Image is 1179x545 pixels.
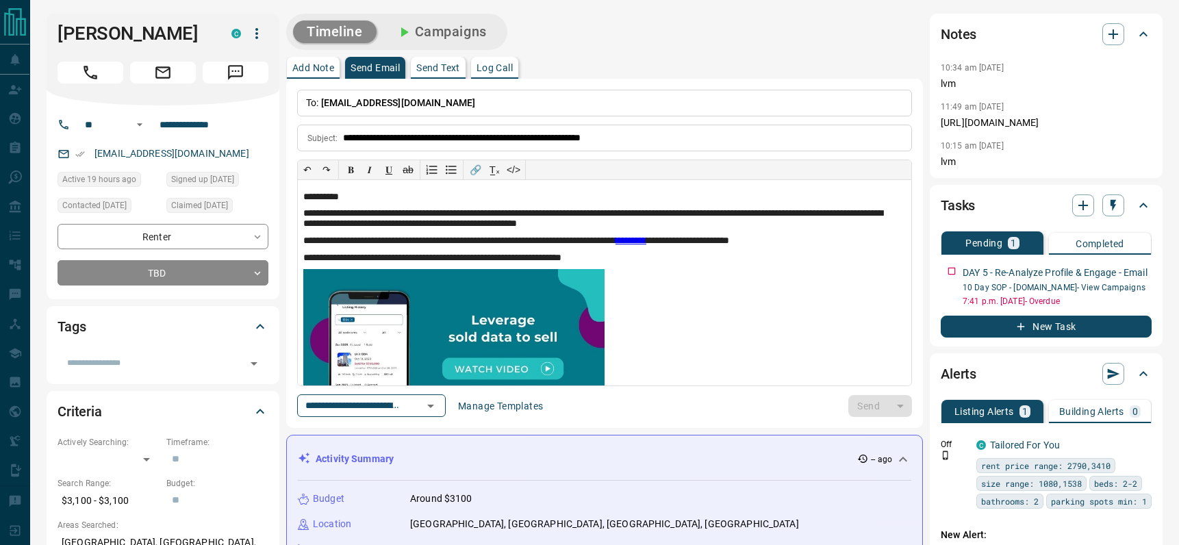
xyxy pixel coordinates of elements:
span: Message [203,62,268,84]
p: Listing Alerts [954,407,1014,416]
button: Open [244,354,264,373]
button: New Task [941,316,1152,338]
span: size range: 1080,1538 [981,477,1082,490]
button: Open [421,396,440,416]
p: 0 [1132,407,1138,416]
div: split button [848,395,912,417]
span: beds: 2-2 [1094,477,1137,490]
button: Timeline [293,21,377,43]
span: Active 19 hours ago [62,173,136,186]
p: lvm [941,77,1152,91]
p: DAY 5 - Re-Analyze Profile & Engage - Email [963,266,1148,280]
span: Call [58,62,123,84]
p: Location [313,517,351,531]
button: ↷ [317,160,336,179]
span: 𝐔 [385,164,392,175]
p: Pending [965,238,1002,248]
div: Criteria [58,395,268,428]
p: Send Email [351,63,400,73]
p: Budget [313,492,344,506]
button: Open [131,116,148,133]
p: lvm [941,155,1152,169]
div: Fri Aug 15 2025 [58,198,160,217]
div: TBD [58,260,268,286]
div: Tasks [941,189,1152,222]
p: 1 [1022,407,1028,416]
div: Notes [941,18,1152,51]
svg: Push Notification Only [941,451,950,460]
button: </> [504,160,523,179]
div: Alerts [941,357,1152,390]
p: Add Note [292,63,334,73]
span: rent price range: 2790,3410 [981,459,1111,472]
h2: Criteria [58,401,102,422]
button: ↶ [298,160,317,179]
button: Numbered list [422,160,442,179]
p: [URL][DOMAIN_NAME] [941,116,1152,130]
p: Budget: [166,477,268,490]
h1: [PERSON_NAME] [58,23,211,45]
p: 7:41 p.m. [DATE] - Overdue [963,295,1152,307]
p: Around $3100 [410,492,472,506]
p: $3,100 - $3,100 [58,490,160,512]
p: 1 [1011,238,1016,248]
p: Completed [1076,239,1124,249]
button: 𝐁 [341,160,360,179]
h2: Alerts [941,363,976,385]
svg: Email Verified [75,149,85,159]
p: [GEOGRAPHIC_DATA], [GEOGRAPHIC_DATA], [GEOGRAPHIC_DATA], [GEOGRAPHIC_DATA] [410,517,799,531]
div: Wed Jul 30 2025 [166,198,268,217]
button: Manage Templates [450,395,551,417]
p: Areas Searched: [58,519,268,531]
button: Bullet list [442,160,461,179]
button: ab [398,160,418,179]
s: ab [403,164,414,175]
span: Email [130,62,196,84]
p: Subject: [307,132,338,144]
p: 11:49 am [DATE] [941,102,1004,112]
button: Campaigns [382,21,500,43]
div: Activity Summary-- ago [298,446,911,472]
p: Timeframe: [166,436,268,448]
div: Sun Aug 17 2025 [58,172,160,191]
p: -- ago [871,453,892,466]
p: 10:34 am [DATE] [941,63,1004,73]
div: Tags [58,310,268,343]
span: Contacted [DATE] [62,199,127,212]
p: Send Text [416,63,460,73]
div: Renter [58,224,268,249]
button: 🔗 [466,160,485,179]
h2: Notes [941,23,976,45]
span: [EMAIL_ADDRESS][DOMAIN_NAME] [321,97,476,108]
a: Tailored For You [990,440,1060,451]
p: Search Range: [58,477,160,490]
span: bathrooms: 2 [981,494,1039,508]
h2: Tags [58,316,86,338]
a: 10 Day SOP - [DOMAIN_NAME]- View Campaigns [963,283,1145,292]
a: [EMAIL_ADDRESS][DOMAIN_NAME] [94,148,249,159]
div: Wed Jul 30 2025 [166,172,268,191]
p: Activity Summary [316,452,394,466]
p: New Alert: [941,528,1152,542]
p: 10:15 am [DATE] [941,141,1004,151]
button: 𝑰 [360,160,379,179]
div: condos.ca [976,440,986,450]
span: Claimed [DATE] [171,199,228,212]
p: Actively Searching: [58,436,160,448]
p: Off [941,438,968,451]
div: condos.ca [231,29,241,38]
button: 𝐔 [379,160,398,179]
p: Log Call [477,63,513,73]
p: Building Alerts [1059,407,1124,416]
h2: Tasks [941,194,975,216]
p: To: [297,90,912,116]
button: T̲ₓ [485,160,504,179]
span: Signed up [DATE] [171,173,234,186]
span: parking spots min: 1 [1051,494,1147,508]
